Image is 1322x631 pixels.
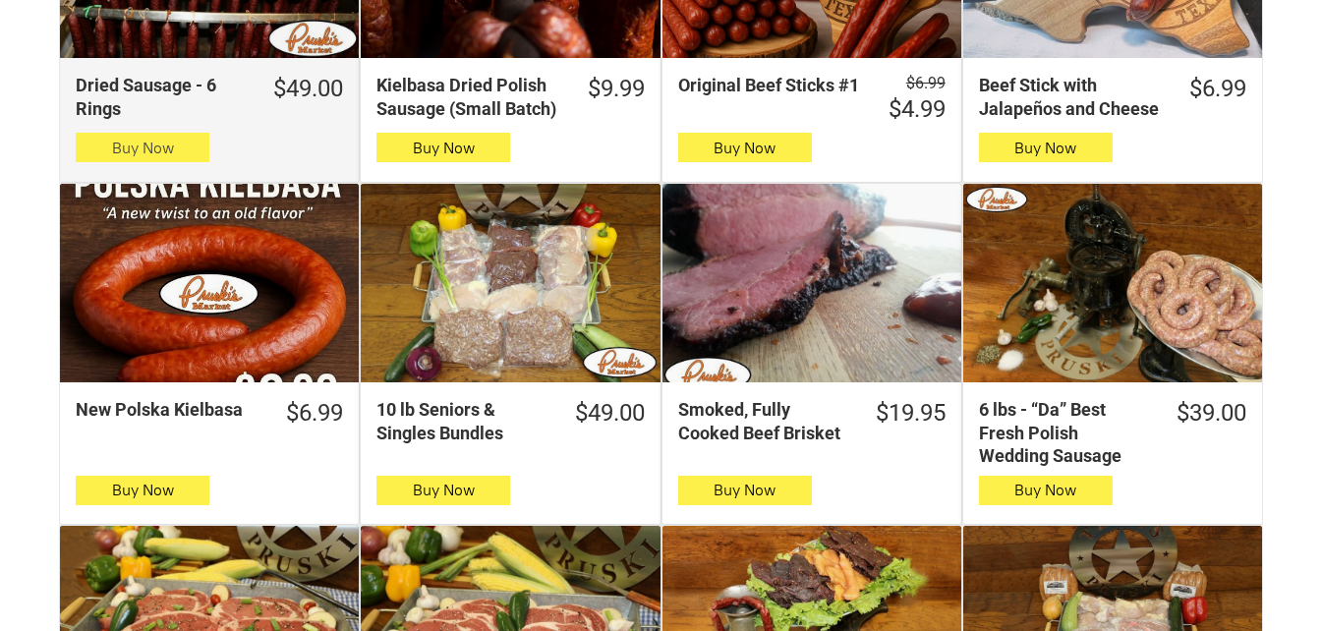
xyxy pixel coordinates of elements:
button: Buy Now [376,476,510,505]
a: $49.00Dried Sausage - 6 Rings [60,74,359,120]
div: $4.99 [889,94,946,125]
span: Buy Now [112,139,174,157]
a: Smoked, Fully Cooked Beef Brisket [662,184,961,383]
div: $19.95 [876,398,946,429]
div: $6.99 [1189,74,1246,104]
div: Kielbasa Dried Polish Sausage (Small Batch) [376,74,560,120]
button: Buy Now [76,476,209,505]
a: $6.99 $4.99Original Beef Sticks #1 [662,74,961,125]
div: New Polska Kielbasa [76,398,259,421]
div: $39.00 [1177,398,1246,429]
span: Buy Now [1014,139,1076,157]
button: Buy Now [678,476,812,505]
span: Buy Now [714,139,776,157]
button: Buy Now [376,133,510,162]
div: 10 lb Seniors & Singles Bundles [376,398,547,444]
span: Buy Now [714,481,776,499]
div: $9.99 [588,74,645,104]
a: New Polska Kielbasa [60,184,359,383]
button: Buy Now [979,133,1113,162]
div: Dried Sausage - 6 Rings [76,74,247,120]
div: $49.00 [273,74,343,104]
div: $6.99 [286,398,343,429]
span: Buy Now [112,481,174,499]
s: $6.99 [906,74,946,92]
a: 6 lbs - “Da” Best Fresh Polish Wedding Sausage [963,184,1262,383]
a: $39.006 lbs - “Da” Best Fresh Polish Wedding Sausage [963,398,1262,467]
div: Original Beef Sticks #1 [678,74,862,96]
a: $19.95Smoked, Fully Cooked Beef Brisket [662,398,961,444]
span: Buy Now [1014,481,1076,499]
a: $6.99Beef Stick with Jalapeños and Cheese [963,74,1262,120]
a: $6.99New Polska Kielbasa [60,398,359,429]
button: Buy Now [979,476,1113,505]
span: Buy Now [413,139,475,157]
button: Buy Now [678,133,812,162]
div: $49.00 [575,398,645,429]
div: Beef Stick with Jalapeños and Cheese [979,74,1163,120]
div: 6 lbs - “Da” Best Fresh Polish Wedding Sausage [979,398,1150,467]
a: $49.0010 lb Seniors & Singles Bundles [361,398,660,444]
a: $9.99Kielbasa Dried Polish Sausage (Small Batch) [361,74,660,120]
button: Buy Now [76,133,209,162]
a: 10 lb Seniors &amp; Singles Bundles [361,184,660,383]
span: Buy Now [413,481,475,499]
div: Smoked, Fully Cooked Beef Brisket [678,398,849,444]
